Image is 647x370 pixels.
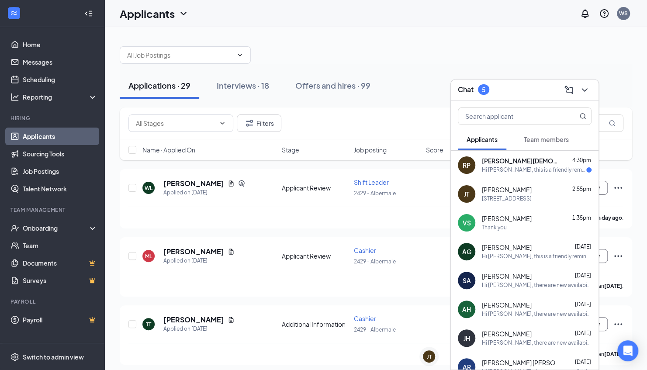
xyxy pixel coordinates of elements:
a: Sourcing Tools [23,145,97,163]
svg: Document [228,180,235,187]
div: SA [463,276,471,285]
div: Applied on [DATE] [163,325,235,333]
input: All Job Postings [127,50,233,60]
b: [DATE] [604,283,622,289]
div: VS [463,218,471,227]
h5: [PERSON_NAME] [163,315,224,325]
svg: ChevronDown [178,8,189,19]
span: 2429 - Albermale [354,258,396,265]
div: [STREET_ADDRESS] [482,195,532,203]
div: Applicant Review [282,183,349,192]
div: Hi [PERSON_NAME], this is a friendly reminder. Your Phone Interview with Wingstop for Cashier is ... [482,166,586,174]
b: [DATE] [604,351,622,357]
button: Filter Filters [237,114,281,132]
span: [PERSON_NAME] [482,301,532,310]
b: a day ago [598,214,622,221]
div: Hi [PERSON_NAME], there are new availabilities for an interview. This is a reminder to schedule y... [482,282,592,289]
svg: Settings [10,353,19,361]
span: Cashier [354,315,376,322]
div: 5 [482,86,485,93]
div: Applicant Review [282,252,349,260]
div: JT [464,190,469,198]
div: AG [462,247,471,256]
a: Job Postings [23,163,97,180]
span: Team members [524,135,569,143]
svg: Filter [244,118,255,128]
span: 2429 - Albermale [354,190,396,197]
span: [PERSON_NAME][DEMOGRAPHIC_DATA] [482,157,561,166]
span: Applicants [467,135,498,143]
svg: Analysis [10,93,19,101]
span: [PERSON_NAME] [482,186,532,194]
button: ComposeMessage [562,83,576,97]
svg: ComposeMessage [564,85,574,95]
span: [DATE] [575,330,591,337]
span: [DATE] [575,244,591,250]
div: TT [146,321,151,328]
span: Job posting [354,145,387,154]
svg: Document [228,316,235,323]
span: [DATE] [575,359,591,366]
span: Shift Leader [354,178,389,186]
div: Open Intercom Messenger [617,340,638,361]
span: 1:35pm [572,215,591,221]
a: Scheduling [23,71,97,88]
a: Team [23,237,97,254]
svg: Notifications [580,8,590,19]
div: Applied on [DATE] [163,188,245,197]
span: [PERSON_NAME] [482,330,532,339]
div: Hi [PERSON_NAME], there are new availabilities for an interview. This is a reminder to schedule y... [482,339,592,347]
div: RP [463,161,471,169]
div: Team Management [10,206,96,214]
span: 4:30pm [572,157,591,164]
div: Thank you [482,224,507,232]
div: Applied on [DATE] [163,256,235,265]
div: Hiring [10,114,96,122]
a: DocumentsCrown [23,254,97,272]
svg: Ellipses [613,251,623,261]
h5: [PERSON_NAME] [163,179,224,188]
svg: WorkstreamLogo [10,9,18,17]
div: Applications · 29 [128,80,190,91]
span: 2429 - Albermale [354,326,396,333]
div: ML [145,252,152,260]
span: Stage [282,145,299,154]
svg: ChevronDown [219,120,226,127]
svg: Ellipses [613,183,623,193]
span: Name · Applied On [142,145,195,154]
svg: Document [228,248,235,255]
svg: Collapse [84,9,93,18]
div: Payroll [10,298,96,305]
div: JH [464,334,470,342]
a: PayrollCrown [23,311,97,329]
a: Home [23,36,97,53]
div: JT [427,353,432,360]
a: Applicants [23,128,97,145]
span: 2:55pm [572,186,591,193]
span: [PERSON_NAME] [482,214,532,223]
svg: ChevronDown [579,85,590,95]
div: Additional Information [282,320,349,329]
span: [PERSON_NAME] [PERSON_NAME] [482,359,561,367]
div: WS [619,10,628,17]
svg: UserCheck [10,224,19,232]
div: Switch to admin view [23,353,84,361]
a: Messages [23,53,97,71]
span: [PERSON_NAME] [482,243,532,252]
span: Score [426,145,443,154]
svg: QuestionInfo [599,8,609,19]
span: [DATE] [575,301,591,308]
input: All Stages [136,118,215,128]
div: Onboarding [23,224,90,232]
div: Reporting [23,93,98,101]
div: WL [145,184,152,192]
span: [DATE] [575,273,591,279]
button: ChevronDown [578,83,592,97]
svg: ChevronDown [236,52,243,59]
div: Hi [PERSON_NAME], there are new availabilities for an interview. This is a reminder to schedule y... [482,311,592,318]
div: Interviews · 18 [217,80,269,91]
div: AH [462,305,471,314]
span: [PERSON_NAME] [482,272,532,281]
svg: MagnifyingGlass [579,113,586,120]
h5: [PERSON_NAME] [163,247,224,256]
